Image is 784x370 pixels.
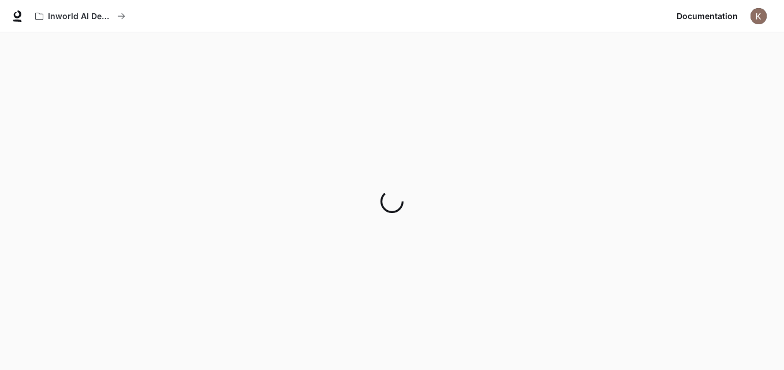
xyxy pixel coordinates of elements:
img: User avatar [751,8,767,24]
button: User avatar [747,5,770,28]
p: Inworld AI Demos [48,12,113,21]
button: All workspaces [30,5,130,28]
span: Documentation [677,9,738,24]
a: Documentation [672,5,742,28]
